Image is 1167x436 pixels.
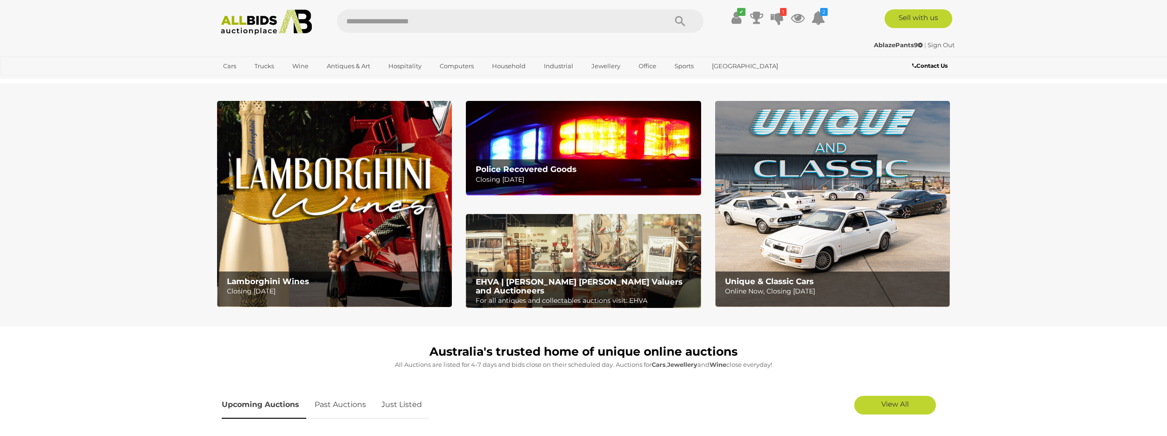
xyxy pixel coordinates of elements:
a: Unique & Classic Cars Unique & Classic Cars Online Now, Closing [DATE] [715,101,950,307]
a: [GEOGRAPHIC_DATA] [706,58,784,74]
a: Computers [434,58,480,74]
a: Office [633,58,662,74]
strong: Wine [710,361,726,368]
a: Hospitality [382,58,428,74]
strong: Cars [652,361,666,368]
a: Just Listed [374,391,429,419]
p: Closing [DATE] [476,174,696,186]
a: AblazePants9 [874,41,924,49]
a: EHVA | Evans Hastings Valuers and Auctioneers EHVA | [PERSON_NAME] [PERSON_NAME] Valuers and Auct... [466,214,701,308]
b: Unique & Classic Cars [725,277,814,286]
span: View All [881,400,909,408]
img: Unique & Classic Cars [715,101,950,307]
b: Lamborghini Wines [227,277,309,286]
h1: Australia's trusted home of unique online auctions [222,345,945,358]
a: Cars [217,58,242,74]
b: EHVA | [PERSON_NAME] [PERSON_NAME] Valuers and Auctioneers [476,277,682,295]
a: View All [854,396,936,415]
a: Past Auctions [308,391,373,419]
img: Allbids.com.au [216,9,317,35]
a: Upcoming Auctions [222,391,306,419]
strong: AblazePants9 [874,41,923,49]
a: 1 [770,9,784,26]
i: 1 [780,8,787,16]
a: Trucks [248,58,280,74]
p: Online Now, Closing [DATE] [725,286,945,297]
i: ✔ [737,8,745,16]
a: ✔ [729,9,743,26]
a: Sell with us [885,9,952,28]
a: Sports [668,58,700,74]
a: Lamborghini Wines Lamborghini Wines Closing [DATE] [217,101,452,307]
strong: Jewellery [667,361,697,368]
p: All Auctions are listed for 4-7 days and bids close on their scheduled day. Auctions for , and cl... [222,359,945,370]
a: Household [486,58,532,74]
a: Industrial [538,58,579,74]
a: Sign Out [928,41,955,49]
p: Closing [DATE] [227,286,447,297]
img: Lamborghini Wines [217,101,452,307]
a: 2 [811,9,825,26]
span: | [924,41,926,49]
a: Police Recovered Goods Police Recovered Goods Closing [DATE] [466,101,701,195]
b: Police Recovered Goods [476,164,576,174]
i: 2 [820,8,828,16]
a: Wine [286,58,315,74]
a: Contact Us [912,61,950,71]
button: Search [657,9,703,33]
b: Contact Us [912,62,948,69]
p: For all antiques and collectables auctions visit: EHVA [476,295,696,307]
img: Police Recovered Goods [466,101,701,195]
img: EHVA | Evans Hastings Valuers and Auctioneers [466,214,701,308]
a: Antiques & Art [321,58,376,74]
a: Jewellery [585,58,626,74]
